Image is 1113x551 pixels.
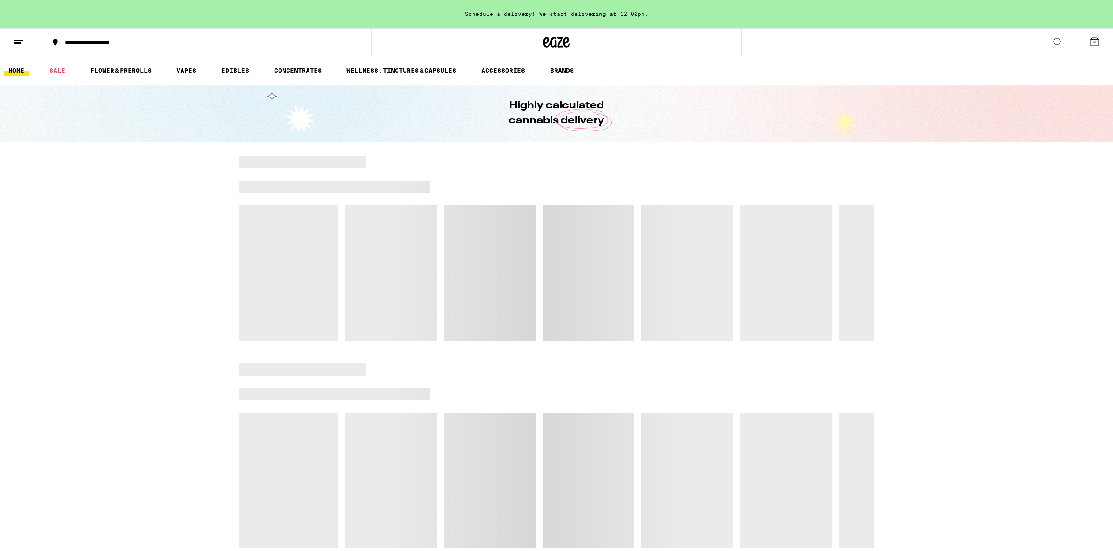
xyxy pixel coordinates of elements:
[270,65,326,76] a: CONCENTRATES
[86,65,156,76] a: FLOWER & PREROLLS
[4,65,29,76] a: HOME
[217,65,253,76] a: EDIBLES
[342,65,461,76] a: WELLNESS, TINCTURES & CAPSULES
[172,65,201,76] a: VAPES
[477,65,529,76] a: ACCESSORIES
[484,98,629,128] h1: Highly calculated cannabis delivery
[546,65,578,76] a: BRANDS
[45,65,70,76] a: SALE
